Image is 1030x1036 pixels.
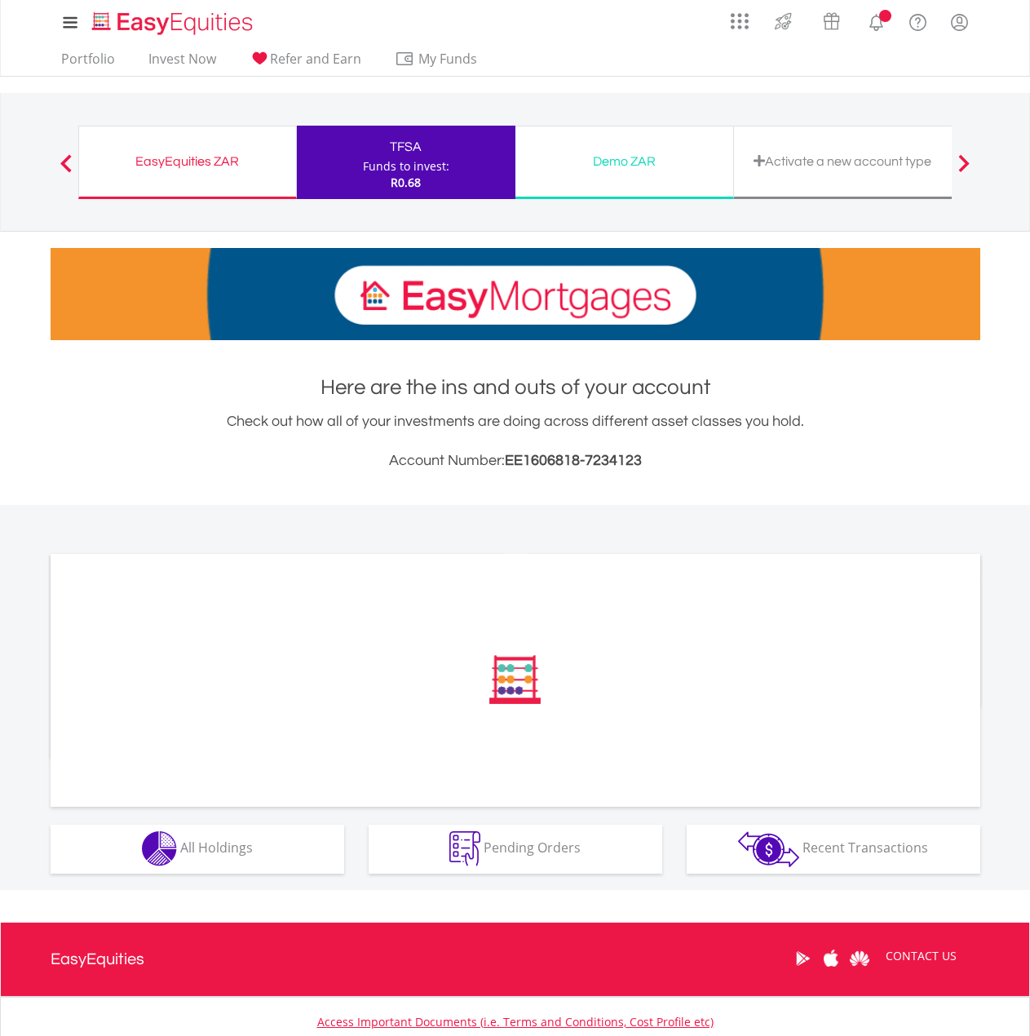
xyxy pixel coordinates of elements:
a: CONTACT US [874,933,968,979]
a: Access Important Documents (i.e. Terms and Conditions, Cost Profile etc) [317,1014,714,1029]
img: transactions-zar-wht.png [738,831,799,867]
div: Funds to invest: [363,158,449,175]
span: Pending Orders [484,839,581,857]
a: Portfolio [55,51,122,76]
a: My Profile [939,4,980,40]
a: Home page [86,4,259,37]
button: Recent Transactions [687,825,980,874]
span: Refer and Earn [270,50,361,68]
a: Huawei [846,933,874,984]
h3: Account Number: [51,449,980,472]
div: TFSA [307,135,506,158]
button: Pending Orders [369,825,662,874]
div: EasyEquities ZAR [89,150,286,173]
img: thrive-v2.svg [770,8,797,34]
span: Recent Transactions [802,839,928,857]
div: Check out how all of your investments are doing across different asset classes you hold. [51,410,980,472]
a: Vouchers [807,4,855,34]
button: All Holdings [51,825,344,874]
span: All Holdings [180,839,253,857]
img: EasyEquities_Logo.png [89,10,259,37]
span: R0.68 [391,175,421,190]
a: Refer and Earn [243,51,368,76]
span: My Funds [395,48,502,69]
a: Invest Now [142,51,223,76]
img: grid-menu-icon.svg [731,12,749,30]
a: Apple [817,933,846,984]
div: Activate a new account type [744,150,942,173]
img: vouchers-v2.svg [818,8,845,34]
a: FAQ's and Support [897,4,939,37]
span: EE1606818-7234123 [505,453,642,468]
img: EasyMortage Promotion Banner [51,248,980,340]
img: holdings-wht.png [142,831,177,866]
a: Google Play [789,933,817,984]
a: EasyEquities [51,923,144,996]
a: AppsGrid [720,4,759,30]
img: pending_instructions-wht.png [449,831,480,866]
div: Demo ZAR [525,150,723,173]
h1: Here are the ins and outs of your account [51,373,980,402]
a: Notifications [855,4,897,37]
